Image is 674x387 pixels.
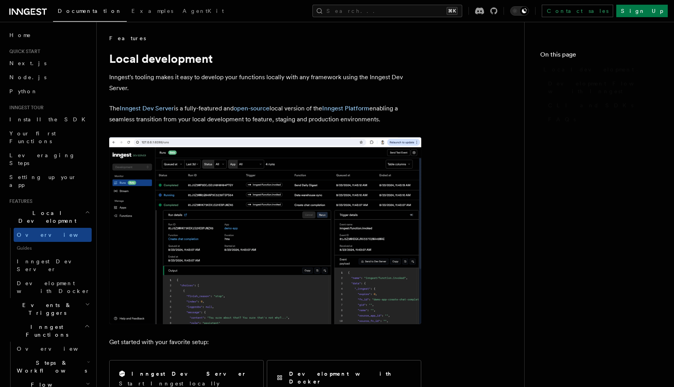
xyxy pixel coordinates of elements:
span: Events & Triggers [6,301,85,317]
span: Examples [131,8,173,14]
a: Local development [540,62,658,76]
a: Home [6,28,92,42]
a: Documentation [53,2,127,22]
span: Inngest Dev Server [17,258,83,272]
a: Your first Functions [6,126,92,148]
span: CLI and SDKs [548,101,633,109]
button: Events & Triggers [6,298,92,320]
span: Local Development [6,209,85,225]
a: Development with Docker [14,276,92,298]
span: Steps & Workflows [14,359,87,375]
span: Development with Docker [17,280,90,294]
p: The is a fully-featured and local version of the enabling a seamless transition from your local d... [109,103,421,125]
a: Node.js [6,70,92,84]
span: Development Flow with Inngest [548,80,658,95]
a: Inngest Dev Server [14,254,92,276]
span: Overview [17,346,97,352]
span: Guides [14,242,92,254]
a: Setting up your app [6,170,92,192]
span: Local development [543,66,634,73]
span: Your first Functions [9,130,56,144]
a: open-source [234,105,270,112]
h2: Inngest Dev Server [131,370,247,378]
button: Steps & Workflows [14,356,92,378]
kbd: ⌘K [447,7,458,15]
span: Features [6,198,32,204]
a: CLI and SDKs [545,98,658,112]
button: Inngest Functions [6,320,92,342]
a: Contact sales [542,5,613,17]
img: The Inngest Dev Server on the Functions page [109,137,421,324]
a: AgentKit [178,2,229,21]
span: Python [9,88,38,94]
p: Get started with your favorite setup: [109,337,421,348]
span: Node.js [9,74,46,80]
p: Inngest's tooling makes it easy to develop your functions locally with any framework using the In... [109,72,421,94]
a: FAQs [545,112,658,126]
span: Features [109,34,146,42]
h2: Development with Docker [289,370,411,385]
a: Python [6,84,92,98]
span: Next.js [9,60,46,66]
span: Setting up your app [9,174,76,188]
span: Inngest Functions [6,323,84,339]
a: Inngest Platform [322,105,369,112]
span: Overview [17,232,97,238]
button: Local Development [6,206,92,228]
span: FAQs [548,115,576,123]
h1: Local development [109,51,421,66]
span: Documentation [58,8,122,14]
a: Inngest Dev Server [120,105,174,112]
span: Leveraging Steps [9,152,75,166]
span: Install the SDK [9,116,90,122]
button: Search...⌘K [312,5,462,17]
a: Development Flow with Inngest [545,76,658,98]
h4: On this page [540,50,658,62]
button: Toggle dark mode [510,6,529,16]
span: Inngest tour [6,105,44,111]
a: Next.js [6,56,92,70]
div: Local Development [6,228,92,298]
a: Leveraging Steps [6,148,92,170]
a: Install the SDK [6,112,92,126]
a: Sign Up [616,5,668,17]
a: Overview [14,228,92,242]
span: AgentKit [183,8,224,14]
span: Home [9,31,31,39]
a: Overview [14,342,92,356]
span: Quick start [6,48,40,55]
a: Examples [127,2,178,21]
